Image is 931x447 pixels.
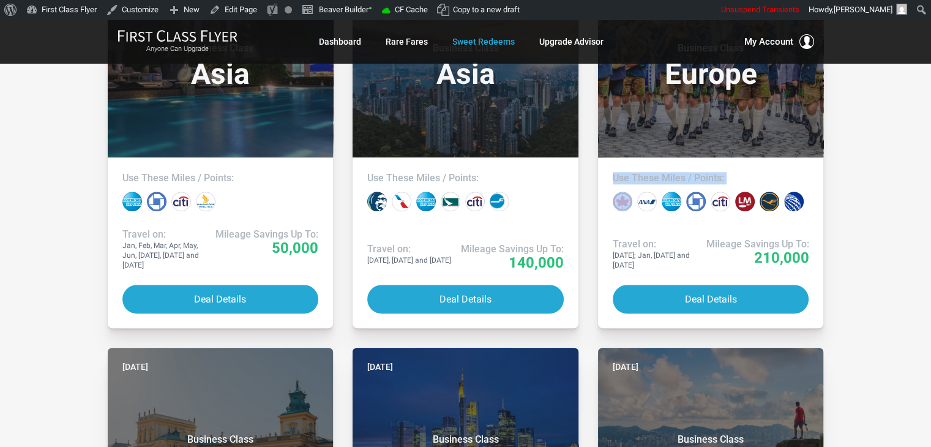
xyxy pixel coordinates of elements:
[147,192,166,211] div: Chase points
[367,360,393,374] time: [DATE]
[122,192,142,211] div: Amex points
[744,34,814,49] button: My Account
[122,360,148,374] time: [DATE]
[416,192,436,211] div: Amex points
[368,2,372,15] span: •
[118,29,237,54] a: First Class FlyerAnyone Can Upgrade
[465,192,485,211] div: Citi points
[122,42,319,89] h3: Asia
[144,434,297,446] small: Business Class
[118,45,237,53] small: Anyone Can Upgrade
[760,192,779,211] div: Lufthansa miles
[452,31,515,53] a: Sweet Redeems
[662,192,681,211] div: Amex points
[613,192,632,211] div: Air Canada miles
[539,31,604,53] a: Upgrade Advisor
[784,192,804,211] div: United miles
[686,192,706,211] div: Chase points
[613,360,638,374] time: [DATE]
[735,192,755,211] div: LifeMiles
[613,42,809,89] h3: Europe
[441,192,460,211] div: Cathay Pacific miles
[118,29,237,42] img: First Class Flyer
[637,192,657,211] div: All Nippon miles
[196,192,215,211] div: Singapore Airlines miles
[171,192,191,211] div: Citi points
[721,5,799,14] span: Unsuspend Transients
[834,5,892,14] span: [PERSON_NAME]
[367,42,564,89] h3: Asia
[122,285,319,314] button: Deal Details
[711,192,730,211] div: Citi points
[613,172,809,184] h4: Use These Miles / Points:
[367,172,564,184] h4: Use These Miles / Points:
[490,192,509,211] div: Finnair Plus
[122,172,319,184] h4: Use These Miles / Points:
[613,285,809,314] button: Deal Details
[367,192,387,211] div: Alaska miles
[319,31,361,53] a: Dashboard
[389,434,542,446] small: Business Class
[392,192,411,211] div: American miles
[386,31,428,53] a: Rare Fares
[744,34,793,49] span: My Account
[367,285,564,314] button: Deal Details
[634,434,787,446] small: Business Class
